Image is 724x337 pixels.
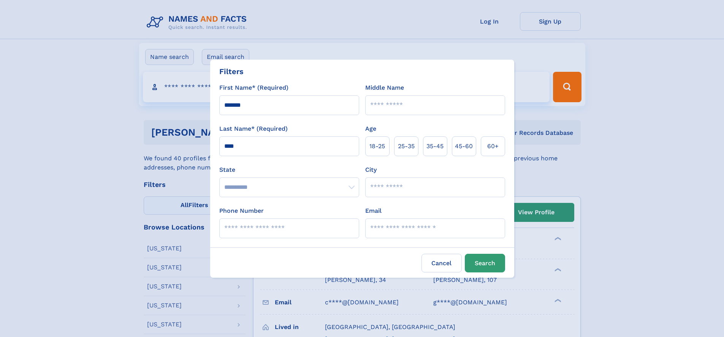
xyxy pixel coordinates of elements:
span: 18‑25 [369,142,385,151]
button: Search [465,254,505,272]
div: Filters [219,66,244,77]
span: 35‑45 [426,142,444,151]
label: City [365,165,377,174]
label: Cancel [421,254,462,272]
label: First Name* (Required) [219,83,288,92]
label: Middle Name [365,83,404,92]
span: 25‑35 [398,142,415,151]
label: Last Name* (Required) [219,124,288,133]
label: Age [365,124,376,133]
label: Email [365,206,382,215]
label: Phone Number [219,206,264,215]
span: 60+ [487,142,499,151]
label: State [219,165,359,174]
span: 45‑60 [455,142,473,151]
